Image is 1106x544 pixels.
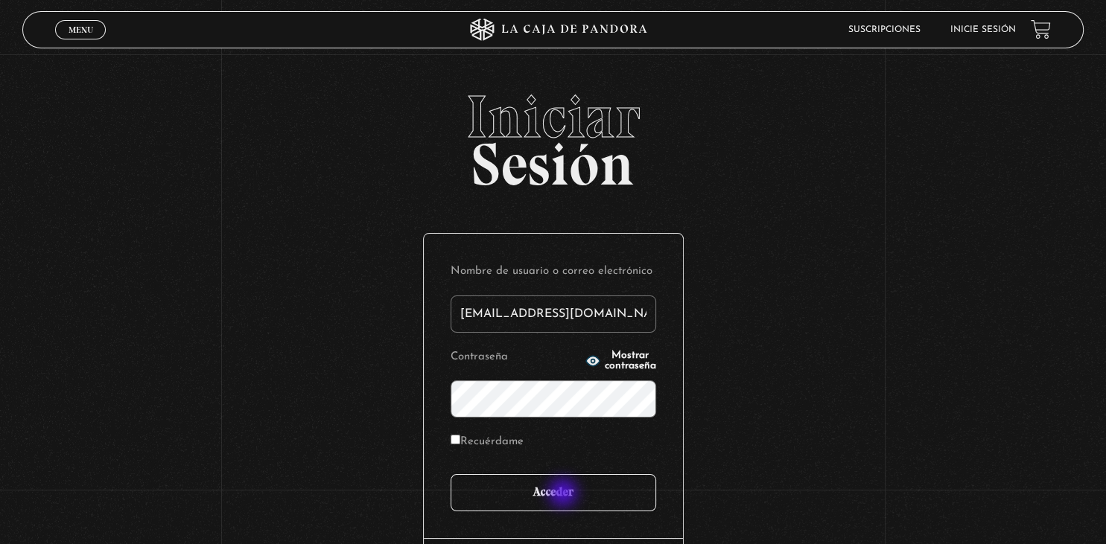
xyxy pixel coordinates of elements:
span: Cerrar [63,37,98,48]
a: View your shopping cart [1031,19,1051,39]
label: Nombre de usuario o correo electrónico [451,260,656,284]
input: Recuérdame [451,435,460,444]
label: Contraseña [451,346,581,369]
span: Mostrar contraseña [605,351,656,371]
button: Mostrar contraseña [585,351,656,371]
span: Menu [69,25,93,34]
label: Recuérdame [451,431,524,454]
a: Inicie sesión [950,25,1016,34]
input: Acceder [451,474,656,511]
span: Iniciar [22,87,1084,147]
h2: Sesión [22,87,1084,182]
a: Suscripciones [848,25,921,34]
